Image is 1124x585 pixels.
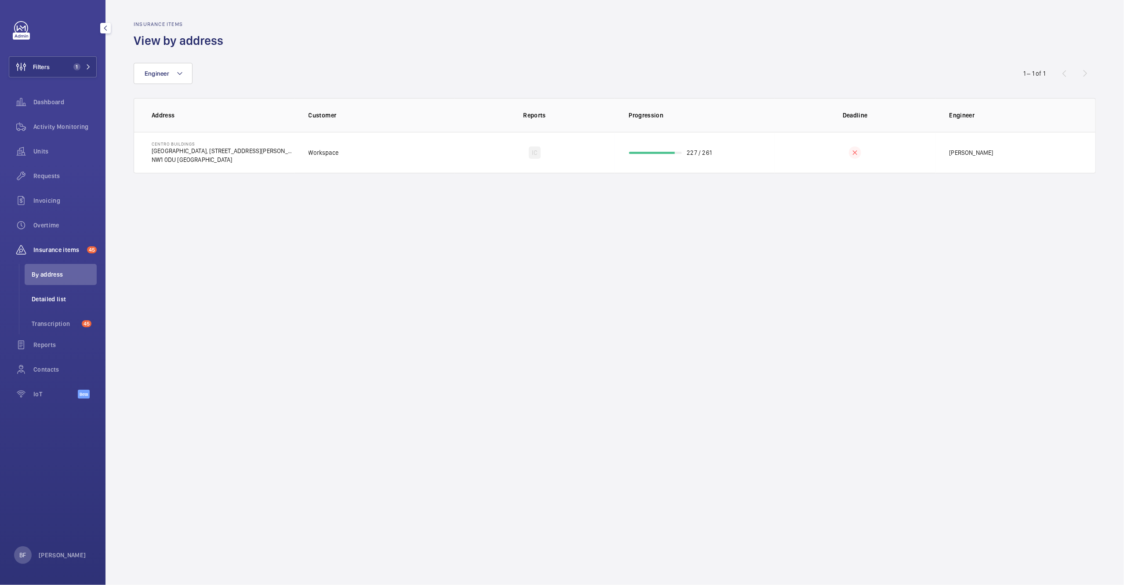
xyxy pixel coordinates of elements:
span: 1 [73,63,80,70]
p: 227 / 261 [687,148,712,157]
button: Engineer [134,63,193,84]
span: Insurance items [33,245,84,254]
span: Engineer [145,70,169,77]
span: Activity Monitoring [33,122,97,131]
p: [GEOGRAPHIC_DATA], [STREET_ADDRESS][PERSON_NAME] [152,146,295,155]
p: [PERSON_NAME] [949,148,993,157]
p: NW1 0DU [GEOGRAPHIC_DATA] [152,155,295,164]
p: Reports [461,111,609,120]
p: BF [19,551,26,559]
p: Workspace [309,148,339,157]
span: Dashboard [33,98,97,106]
p: Progression [629,111,775,120]
span: Requests [33,172,97,180]
span: Overtime [33,221,97,230]
div: IC [529,146,541,159]
span: Units [33,147,97,156]
span: 45 [87,246,97,253]
span: Beta [78,390,90,399]
span: Invoicing [33,196,97,205]
p: Customer [309,111,455,120]
button: Filters1 [9,56,97,77]
span: Contacts [33,365,97,374]
p: [PERSON_NAME] [39,551,86,559]
span: Detailed list [32,295,97,303]
h1: View by address [134,33,229,49]
p: Centro Buildings [152,141,295,146]
div: 1 – 1 of 1 [1023,69,1045,78]
p: Deadline [781,111,929,120]
span: 45 [82,320,91,327]
span: Filters [33,62,50,71]
span: By address [32,270,97,279]
span: Reports [33,340,97,349]
p: Address [152,111,295,120]
span: Transcription [32,319,78,328]
span: IoT [33,390,78,399]
h2: Insurance items [134,21,229,27]
p: Engineer [949,111,1078,120]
